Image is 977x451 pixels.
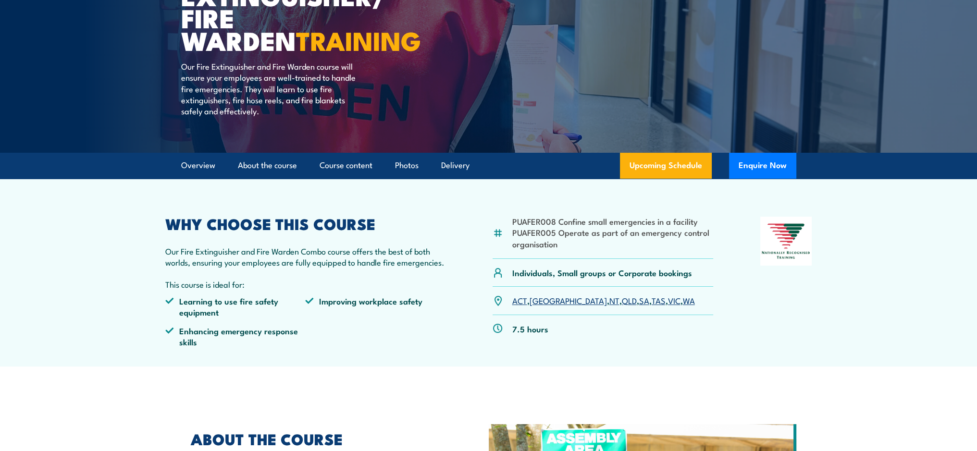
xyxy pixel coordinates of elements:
p: 7.5 hours [512,323,548,334]
li: PUAFER005 Operate as part of an emergency control organisation [512,227,714,249]
a: SA [639,294,649,306]
a: WA [683,294,695,306]
a: Course content [320,153,372,178]
strong: TRAINING [296,20,421,60]
button: Enquire Now [729,153,796,179]
a: ACT [512,294,527,306]
li: Enhancing emergency response skills [165,325,306,348]
a: Upcoming Schedule [620,153,712,179]
p: Individuals, Small groups or Corporate bookings [512,267,692,278]
a: Overview [181,153,215,178]
a: NT [609,294,619,306]
li: PUAFER008 Confine small emergencies in a facility [512,216,714,227]
li: Improving workplace safety [305,295,445,318]
a: About the course [238,153,297,178]
li: Learning to use fire safety equipment [165,295,306,318]
a: [GEOGRAPHIC_DATA] [530,294,607,306]
a: VIC [668,294,680,306]
img: Nationally Recognised Training logo. [760,217,812,266]
h2: ABOUT THE COURSE [191,432,445,445]
a: Photos [395,153,419,178]
a: QLD [622,294,637,306]
p: This course is ideal for: [165,279,446,290]
p: , , , , , , , [512,295,695,306]
p: Our Fire Extinguisher and Fire Warden course will ensure your employees are well-trained to handl... [181,61,357,117]
h2: WHY CHOOSE THIS COURSE [165,217,446,230]
a: TAS [652,294,666,306]
a: Delivery [441,153,470,178]
p: Our Fire Extinguisher and Fire Warden Combo course offers the best of both worlds, ensuring your ... [165,245,446,268]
